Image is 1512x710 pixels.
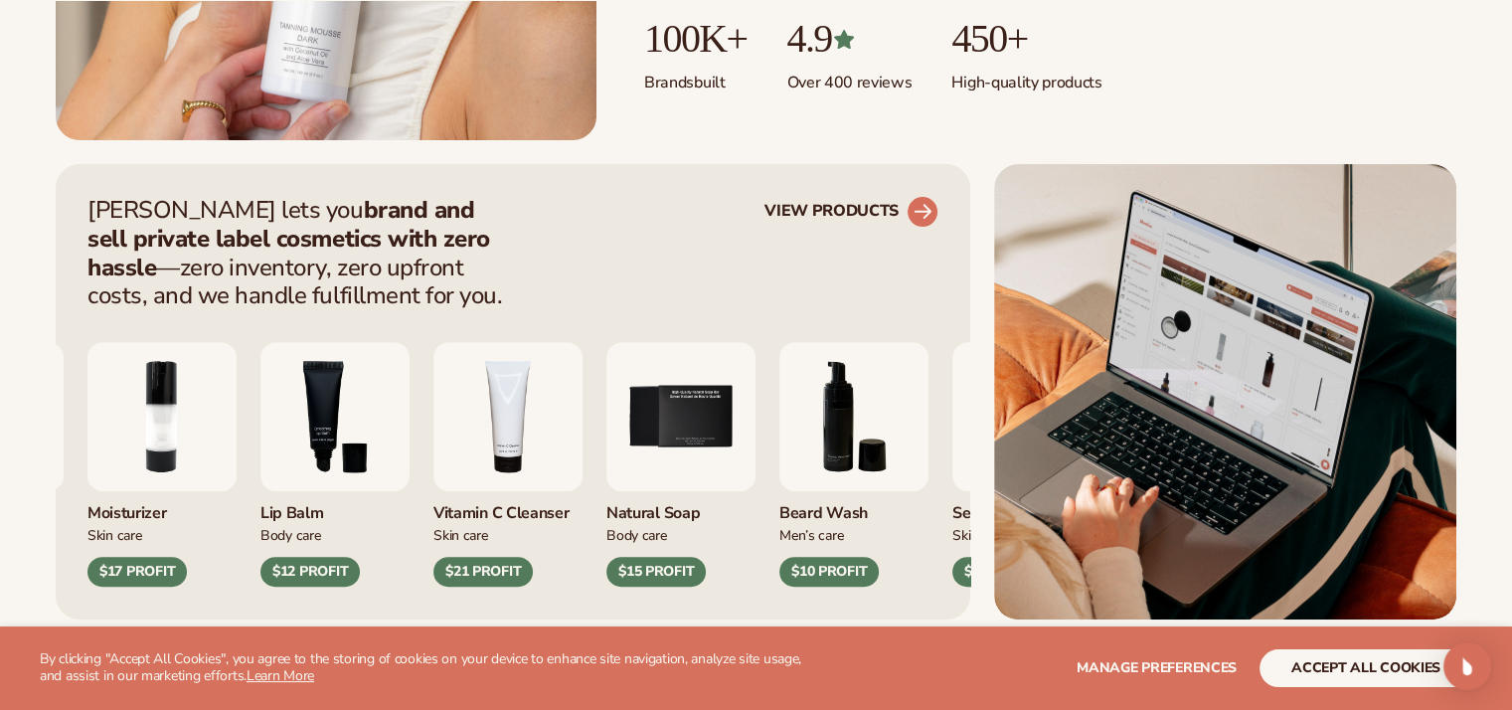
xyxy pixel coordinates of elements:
[779,491,928,524] div: Beard Wash
[779,524,928,545] div: Men’s Care
[1077,649,1237,687] button: Manage preferences
[644,61,747,93] p: Brands built
[433,342,583,587] div: 4 / 9
[952,491,1101,524] div: Serum
[1077,658,1237,677] span: Manage preferences
[764,196,938,228] a: VIEW PRODUCTS
[786,61,912,93] p: Over 400 reviews
[87,342,237,491] img: Moisturizing lotion.
[606,524,756,545] div: Body Care
[433,524,583,545] div: Skin Care
[40,651,824,685] p: By clicking "Accept All Cookies", you agree to the storing of cookies on your device to enhance s...
[87,557,187,587] div: $17 PROFIT
[1260,649,1472,687] button: accept all cookies
[433,491,583,524] div: Vitamin C Cleanser
[779,557,879,587] div: $10 PROFIT
[951,17,1101,61] p: 450+
[606,557,706,587] div: $15 PROFIT
[260,524,410,545] div: Body Care
[247,666,314,685] a: Learn More
[779,342,928,587] div: 6 / 9
[606,491,756,524] div: Natural Soap
[260,491,410,524] div: Lip Balm
[786,17,912,61] p: 4.9
[87,196,515,310] p: [PERSON_NAME] lets you —zero inventory, zero upfront costs, and we handle fulfillment for you.
[952,342,1101,587] div: 7 / 9
[433,342,583,491] img: Vitamin c cleanser.
[87,194,490,283] strong: brand and sell private label cosmetics with zero hassle
[952,557,1052,587] div: $32 PROFIT
[606,342,756,491] img: Nature bar of soap.
[952,342,1101,491] img: Collagen and retinol serum.
[260,557,360,587] div: $12 PROFIT
[260,342,410,491] img: Smoothing lip balm.
[87,342,237,587] div: 2 / 9
[951,61,1101,93] p: High-quality products
[644,17,747,61] p: 100K+
[260,342,410,587] div: 3 / 9
[779,342,928,491] img: Foaming beard wash.
[606,342,756,587] div: 5 / 9
[952,524,1101,545] div: Skin Care
[87,491,237,524] div: Moisturizer
[1443,642,1491,690] div: Open Intercom Messenger
[433,557,533,587] div: $21 PROFIT
[87,524,237,545] div: Skin Care
[994,164,1456,620] img: Shopify Image 5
